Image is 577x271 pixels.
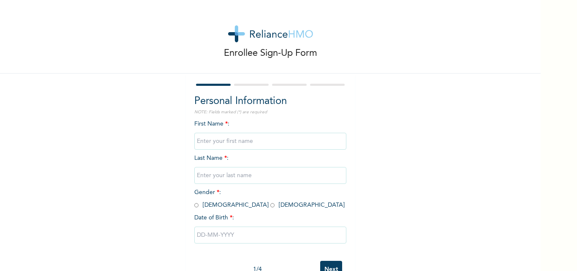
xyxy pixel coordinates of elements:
[228,25,313,42] img: logo
[224,47,317,60] p: Enrollee Sign-Up Form
[194,109,346,115] p: NOTE: Fields marked (*) are required
[194,227,346,244] input: DD-MM-YYYY
[194,133,346,150] input: Enter your first name
[194,167,346,184] input: Enter your last name
[194,155,346,178] span: Last Name :
[194,94,346,109] h2: Personal Information
[194,189,345,208] span: Gender : [DEMOGRAPHIC_DATA] [DEMOGRAPHIC_DATA]
[194,214,234,222] span: Date of Birth :
[194,121,346,144] span: First Name :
